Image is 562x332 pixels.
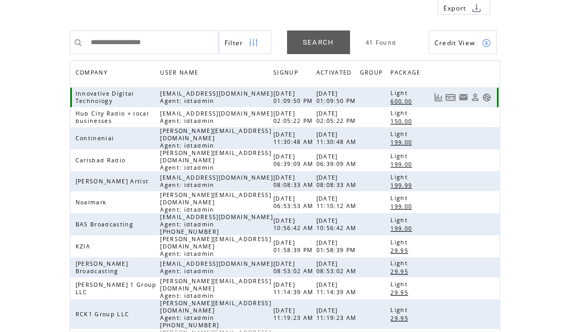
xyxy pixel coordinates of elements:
span: [PERSON_NAME][EMAIL_ADDRESS][DOMAIN_NAME] Agent: idtadmin [PHONE_NUMBER] [160,299,271,329]
span: [PERSON_NAME][EMAIL_ADDRESS][DOMAIN_NAME] Agent: idtadmin [160,127,271,149]
span: [PERSON_NAME] Broadcasting [76,260,128,275]
span: Show filters [225,38,243,47]
span: [EMAIL_ADDRESS][DOMAIN_NAME] Agent: idtadmin [160,110,272,124]
a: 29.95 [390,267,413,276]
span: Light [390,216,410,224]
span: [PERSON_NAME] Artist [76,178,152,185]
span: 199.00 [390,225,415,232]
img: download.png [472,3,481,13]
span: [DATE] 06:39:09 AM [273,153,316,168]
span: 199.99 [390,182,415,189]
span: Light [390,130,410,138]
a: Support [482,93,491,102]
span: [DATE] 01:09:50 PM [316,90,358,105]
span: [DATE] 10:56:42 AM [273,217,316,232]
span: RCK1 Group LLC [76,310,132,318]
a: SIGNUP [273,69,301,75]
span: 150.00 [390,118,415,125]
a: 199.00 [390,202,417,211]
a: View Profile [471,93,480,102]
span: 41 Found [366,39,397,46]
span: [PERSON_NAME][EMAIL_ADDRESS][DOMAIN_NAME] Agent: idtadmin [160,235,271,257]
span: PACKAGE [390,66,423,81]
a: 29.95 [390,288,413,297]
a: Credit View [429,30,497,54]
a: Resend welcome email to this user [459,92,468,102]
span: [DATE] 02:05:22 PM [273,110,316,124]
a: SEARCH [287,30,350,54]
a: ACTIVATED [316,66,357,81]
a: View Bills [446,93,456,102]
span: [DATE] 08:08:33 AM [316,174,359,189]
span: [DATE] 10:56:42 AM [316,217,359,232]
span: Light [390,152,410,160]
span: 29.95 [390,268,411,275]
a: 150.00 [390,117,417,126]
a: 199.00 [390,224,417,233]
span: [DATE] 11:10:12 AM [316,195,359,210]
span: [EMAIL_ADDRESS][DOMAIN_NAME] Agent: idtadmin [PHONE_NUMBER] [160,213,272,235]
span: COMPANY [76,66,110,81]
span: [DATE] 08:08:33 AM [273,174,316,189]
a: PACKAGE [390,66,426,81]
span: 29.95 [390,315,411,322]
a: 199.99 [390,181,417,190]
span: Hub City Radio + local businesses [76,110,149,124]
span: [PERSON_NAME][EMAIL_ADDRESS][DOMAIN_NAME] Agent: idtadmin [160,149,271,171]
span: USER NAME [160,66,201,81]
span: Light [390,173,410,181]
a: COMPANY [76,69,110,75]
span: 199.00 [390,139,415,146]
span: 29.95 [390,247,411,254]
a: View Usage [434,93,443,102]
a: Filter [219,30,271,54]
span: 199.00 [390,161,415,168]
span: [DATE] 11:19:23 AM [316,307,359,321]
span: [DATE] 11:30:48 AM [316,131,359,146]
span: Light [390,109,410,117]
img: filters.png [249,31,258,55]
a: 29.95 [390,314,413,323]
span: Light [390,281,410,288]
span: [DATE] 06:39:09 AM [316,153,359,168]
span: [PERSON_NAME][EMAIL_ADDRESS][DOMAIN_NAME] Agent: idtadmin [160,191,271,213]
span: [DATE] 08:53:02 AM [316,260,359,275]
span: [DATE] 11:30:48 AM [273,131,316,146]
span: 600.00 [390,98,415,105]
span: SIGNUP [273,66,301,81]
a: 29.95 [390,246,413,255]
span: GROUP [359,66,385,81]
span: [PERSON_NAME] 1 Group LLC [76,281,157,296]
span: [DATE] 06:53:53 AM [273,195,316,210]
span: BAS Broadcasting [76,221,136,228]
a: 600.00 [390,97,417,106]
span: [DATE] 11:14:39 AM [316,281,359,296]
span: [DATE] 01:58:39 PM [316,239,358,254]
span: [DATE] 01:09:50 PM [273,90,316,105]
span: Light [390,260,410,267]
span: [EMAIL_ADDRESS][DOMAIN_NAME] Agent: idtadmin [160,174,272,189]
span: [EMAIL_ADDRESS][DOMAIN_NAME] Agent: idtadmin [160,260,272,275]
span: Noalmark [76,199,110,206]
span: Light [390,238,410,246]
span: [DATE] 02:05:22 PM [316,110,358,124]
a: GROUP [359,66,388,81]
a: USER NAME [160,69,201,75]
span: KZIA [76,243,93,250]
span: Light [390,89,410,97]
span: [DATE] 11:14:39 AM [273,281,316,296]
a: 199.00 [390,160,417,169]
span: [DATE] 01:58:39 PM [273,239,316,254]
span: [EMAIL_ADDRESS][DOMAIN_NAME] Agent: idtadmin [160,90,272,105]
span: Innovative Digital Technology [76,90,134,105]
span: [DATE] 08:53:02 AM [273,260,316,275]
span: [DATE] 11:19:23 AM [273,307,316,321]
span: ACTIVATED [316,66,354,81]
span: 29.95 [390,289,411,296]
span: Light [390,194,410,202]
img: credits.png [482,38,491,48]
span: 199.00 [390,203,415,210]
span: Carlsbad Radio [76,157,129,164]
span: Show Credits View [434,38,475,47]
span: [PERSON_NAME][EMAIL_ADDRESS][DOMAIN_NAME] Agent: idtadmin [160,277,271,299]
